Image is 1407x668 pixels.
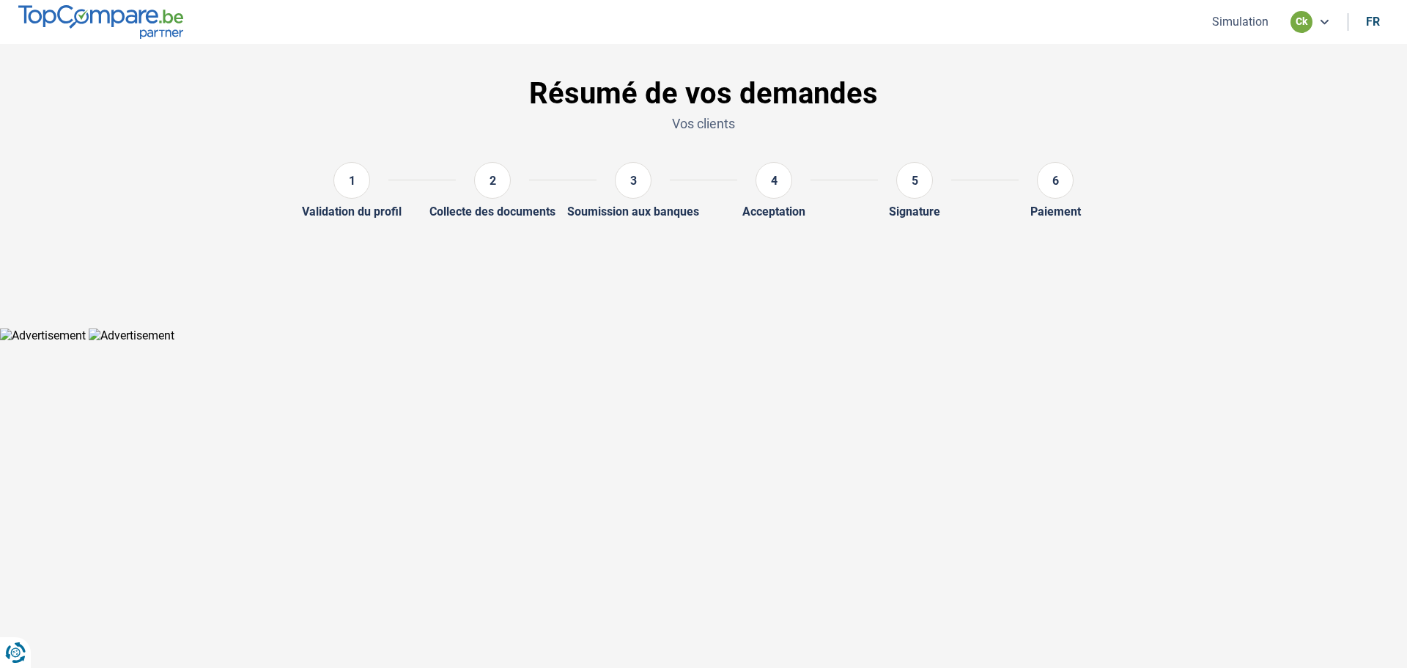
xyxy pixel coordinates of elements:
[18,5,183,38] img: TopCompare.be
[1030,205,1081,219] div: Paiement
[1208,14,1273,29] button: Simulation
[1037,162,1074,199] div: 6
[229,76,1178,111] h1: Résumé de vos demandes
[615,162,651,199] div: 3
[302,205,402,219] div: Validation du profil
[567,205,699,219] div: Soumission aux banques
[89,329,174,342] img: Advertisement
[229,114,1178,133] p: Vos clients
[1366,15,1380,29] div: fr
[756,162,792,199] div: 4
[1290,11,1312,33] div: ck
[896,162,933,199] div: 5
[429,205,555,219] div: Collecte des documents
[333,162,370,199] div: 1
[742,205,805,219] div: Acceptation
[889,205,940,219] div: Signature
[474,162,511,199] div: 2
